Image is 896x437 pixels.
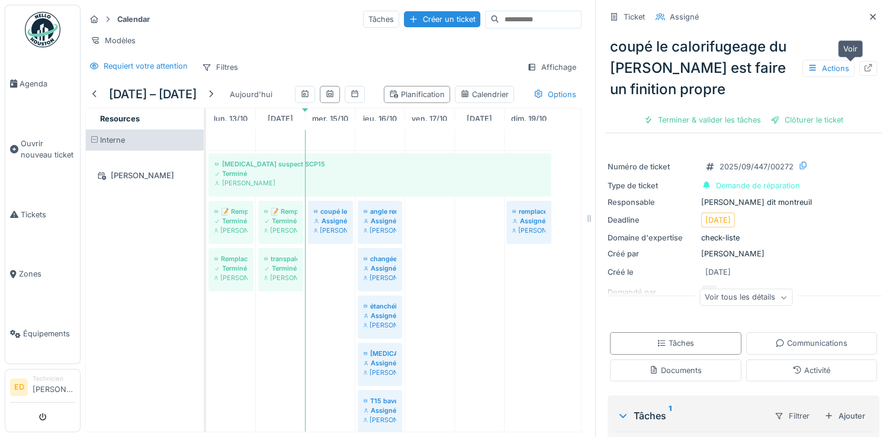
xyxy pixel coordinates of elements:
div: Assigné [364,311,396,320]
div: [PERSON_NAME] [364,226,396,235]
div: Assigné [364,406,396,415]
img: Badge_color-CXgf-gQk.svg [25,12,60,47]
div: étanchéité T9 [364,301,396,311]
div: coupé le calorifugeage du [PERSON_NAME] est faire un finition propre [314,207,347,216]
div: Actions [802,60,855,77]
span: Interne [100,136,125,144]
span: Zones [19,268,75,279]
a: ED Technicien[PERSON_NAME] [10,374,75,403]
div: [PERSON_NAME] [364,273,396,282]
div: Assigné [670,11,699,23]
a: Ouvrir nouveau ticket [5,114,80,185]
div: [PERSON_NAME] [264,273,297,282]
div: remplacement moteur TP1 [512,207,545,216]
div: [MEDICAL_DATA] suspect SCP15 [214,159,545,169]
div: Assigné [512,216,545,226]
div: T15 bavette [364,396,396,406]
a: Agenda [5,54,80,114]
div: Remplacement ou suppression d’un câble [214,254,248,264]
div: [PERSON_NAME] [364,368,396,377]
a: 13 octobre 2025 [211,111,251,127]
div: Assigné [364,358,396,368]
div: Créé le [608,266,696,278]
a: 14 octobre 2025 [265,111,296,127]
div: transpalette [264,254,297,264]
span: Ouvrir nouveau ticket [21,138,75,160]
div: Créé par [608,248,696,259]
div: [DATE] [705,214,731,226]
div: Terminé [214,169,545,178]
div: Documents [649,365,702,376]
div: Modèles [85,32,141,49]
a: Zones [5,245,80,304]
div: Voir tous les détails [699,289,792,306]
a: 17 octobre 2025 [409,111,450,127]
div: Créer un ticket [404,11,480,27]
div: Voir [838,40,863,57]
div: [PERSON_NAME] [512,226,545,235]
div: Responsable [608,197,696,208]
span: Équipements [23,328,75,339]
div: [MEDICAL_DATA] T6 [364,349,396,358]
div: Terminé [214,264,248,273]
div: Terminé [214,216,248,226]
div: [PERSON_NAME] [214,178,545,188]
div: [PERSON_NAME] [214,226,248,235]
div: [PERSON_NAME] [364,320,396,330]
a: 18 octobre 2025 [464,111,495,127]
div: Tâches [363,11,399,28]
div: Requiert votre attention [104,60,188,72]
div: 2025/09/447/00272 [720,161,794,172]
div: [PERSON_NAME] [93,168,197,183]
div: Ticket [624,11,645,23]
span: Tickets [21,209,75,220]
div: [PERSON_NAME] [364,415,396,425]
li: [PERSON_NAME] [33,374,75,400]
div: Affichage [522,59,582,76]
li: ED [10,378,28,396]
div: changée les bavette au t1 [364,254,396,264]
sup: 1 [669,409,672,423]
div: Type de ticket [608,180,696,191]
div: Demande de réparation [716,180,800,191]
div: Planification [389,89,445,100]
div: Filtres [197,59,243,76]
div: [PERSON_NAME] dit montreuil [608,197,879,208]
div: Deadline [608,214,696,226]
a: Tickets [5,185,80,245]
h5: [DATE] – [DATE] [109,87,197,101]
a: 15 octobre 2025 [309,111,351,127]
div: Clôturer le ticket [766,112,848,128]
div: Terminé [264,264,297,273]
a: 16 octobre 2025 [360,111,400,127]
a: Équipements [5,304,80,364]
div: [PERSON_NAME] [314,226,347,235]
div: Tâches [657,338,694,349]
div: Domaine d'expertise [608,232,696,243]
span: Resources [100,114,140,123]
div: [PERSON_NAME] [264,226,297,235]
div: 📝 Remplacer la cuve à fuel mobile [214,207,248,216]
div: check-liste [608,232,879,243]
div: Calendrier [460,89,509,100]
div: Communications [775,338,847,349]
strong: Calendar [113,14,155,25]
div: [DATE] [705,266,731,278]
div: [PERSON_NAME] [214,273,248,282]
div: Numéro de ticket [608,161,696,172]
div: Filtrer [769,407,815,425]
div: Tâches [617,409,765,423]
div: coupé le calorifugeage du [PERSON_NAME] est faire un finition propre [605,31,882,105]
div: Terminé [264,216,297,226]
div: Terminer & valider les tâches [639,112,766,128]
div: angle rentrant T2 [364,207,396,216]
div: Aujourd'hui [225,86,277,102]
div: Activité [792,365,830,376]
div: Assigné [314,216,347,226]
div: Options [528,86,582,103]
span: Agenda [20,78,75,89]
div: Assigné [364,216,396,226]
div: Ajouter [820,408,870,424]
div: 📝 Remplacer la cuve à fuel mobile [264,207,297,216]
div: Technicien [33,374,75,383]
